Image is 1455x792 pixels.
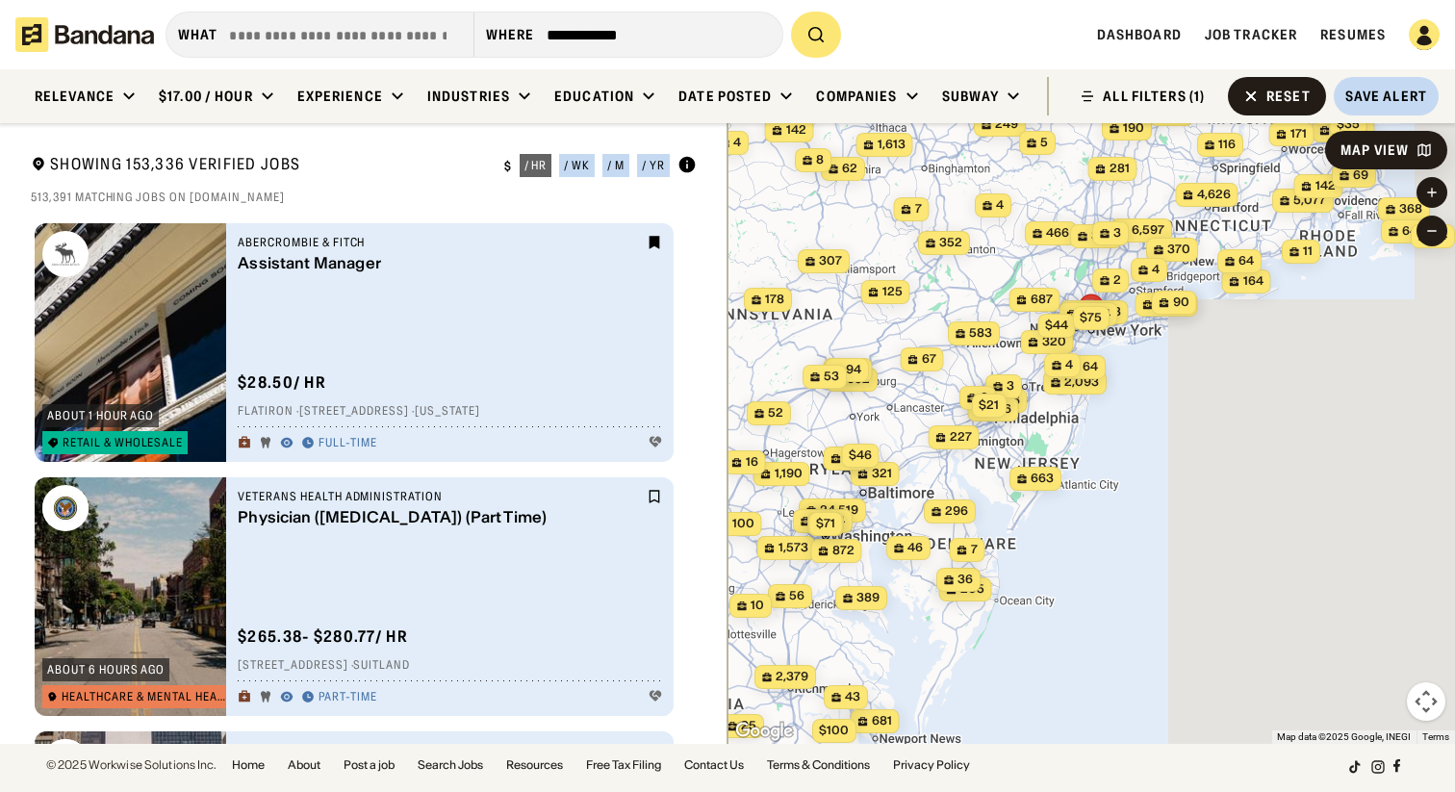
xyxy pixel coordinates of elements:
span: 2,093 [1064,374,1099,391]
div: Retail & Wholesale [63,437,183,448]
a: Post a job [344,759,395,771]
span: 4,626 [1197,187,1231,203]
div: Companies [816,88,897,105]
span: 7 [915,201,922,217]
a: Job Tracker [1205,26,1297,43]
a: Open this area in Google Maps (opens a new window) [732,719,796,744]
div: 513,391 matching jobs on [DOMAIN_NAME] [31,190,697,205]
span: 872 [832,543,855,559]
div: / m [607,160,625,171]
span: 681 [872,713,892,729]
span: 4 [996,197,1004,214]
span: 64 [1402,223,1417,240]
span: 5 [1040,135,1048,151]
span: 1,573 [779,540,808,556]
div: Industries [427,88,510,105]
span: 56 [789,588,804,604]
span: 10 [751,598,764,614]
div: about 1 hour ago [47,410,154,422]
div: Physician ([MEDICAL_DATA]) (Part Time) [238,508,643,526]
span: $75 [1080,310,1102,324]
span: 116 [1218,137,1236,153]
div: grid [31,216,697,744]
img: Bandana logotype [15,17,154,52]
span: 62 [842,161,857,177]
div: Full-time [319,436,377,451]
span: 321 [872,466,892,482]
span: $100 [819,723,849,737]
div: © 2025 Workwise Solutions Inc. [46,759,217,771]
span: 125 [882,284,903,300]
span: 466 [1046,225,1069,242]
div: Veterans Health Administration [238,489,643,504]
span: 3 [1007,378,1014,395]
span: 2 [981,390,988,406]
div: Subway [942,88,1000,105]
span: 368 [1399,201,1422,217]
div: Abercrombie & Fitch [238,235,643,250]
button: Map camera controls [1407,682,1445,721]
img: Veterans Health Administration logo [42,485,89,531]
img: Abercrombie & Fitch logo [42,231,89,277]
span: 7 [971,542,978,558]
span: 94 [846,362,861,378]
span: 663 [1031,471,1054,487]
span: $21 [979,397,999,412]
div: / hr [524,160,548,171]
span: 36 [957,572,973,588]
span: 178 [765,292,784,308]
div: Reset [1266,89,1311,103]
div: / wk [564,160,590,171]
a: Dashboard [1097,26,1182,43]
div: Flatiron · [STREET_ADDRESS] · [US_STATE] [238,404,662,420]
span: 2,379 [776,669,808,685]
a: Privacy Policy [893,759,970,771]
span: 90 [1173,294,1189,311]
span: 69 [1353,167,1368,184]
div: ALL FILTERS (1) [1103,89,1205,103]
div: / yr [642,160,665,171]
span: 352 [939,235,962,251]
div: Healthcare & Mental Health [62,691,229,703]
a: Terms (opens in new tab) [1422,731,1449,742]
div: about 6 hours ago [47,664,165,676]
span: 692 [847,371,870,388]
span: 307 [819,253,842,269]
img: Google [732,719,796,744]
a: Resources [506,759,563,771]
span: 4 [733,135,741,151]
span: 43 [845,689,860,705]
span: 52 [768,405,783,422]
div: Education [554,88,634,105]
span: 11 [1303,243,1313,260]
div: $ 265.38 - $280.77 / hr [238,626,408,647]
span: 296 [945,503,968,520]
span: 687 [1031,292,1053,308]
span: 53 [824,369,839,385]
span: 1,190 [775,466,803,482]
a: Free Tax Filing [586,759,661,771]
a: Terms & Conditions [767,759,870,771]
div: Part-time [319,690,377,705]
span: 67 [922,351,936,368]
span: Map data ©2025 Google, INEGI [1277,731,1411,742]
span: 100 [732,516,754,532]
span: 227 [950,429,972,446]
a: Resumes [1320,26,1386,43]
span: 320 [1042,334,1066,350]
span: 205 [960,581,984,598]
div: Date Posted [678,88,772,105]
span: 2 [1113,272,1121,289]
div: Map View [1340,143,1409,157]
div: what [178,26,217,43]
span: 370 [1167,242,1190,258]
span: 25 [741,718,756,734]
div: $17.00 / hour [159,88,253,105]
span: 46 [907,540,923,556]
span: 1,613 [878,137,906,153]
span: $46 [849,447,872,462]
div: Showing 153,336 Verified Jobs [31,154,489,178]
span: 359 [1091,228,1114,244]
